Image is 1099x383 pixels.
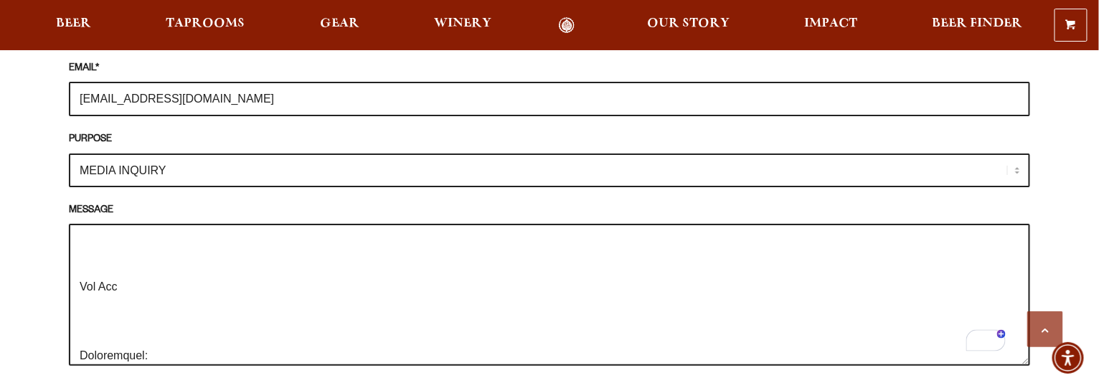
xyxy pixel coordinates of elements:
[69,61,1030,77] label: EMAIL
[156,17,254,33] a: Taprooms
[69,224,1030,366] textarea: To enrich screen reader interactions, please activate Accessibility in Grammarly extension settings
[933,18,1023,29] span: Beer Finder
[95,64,99,74] abbr: required
[1027,311,1063,347] a: Scroll to top
[796,17,867,33] a: Impact
[166,18,245,29] span: Taprooms
[647,18,730,29] span: Our Story
[434,18,491,29] span: Winery
[638,17,739,33] a: Our Story
[47,17,100,33] a: Beer
[320,18,359,29] span: Gear
[539,17,593,33] a: Odell Home
[69,132,1030,148] label: PURPOSE
[69,203,1030,219] label: MESSAGE
[923,17,1032,33] a: Beer Finder
[1052,342,1084,374] div: Accessibility Menu
[805,18,858,29] span: Impact
[56,18,91,29] span: Beer
[425,17,501,33] a: Winery
[311,17,369,33] a: Gear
